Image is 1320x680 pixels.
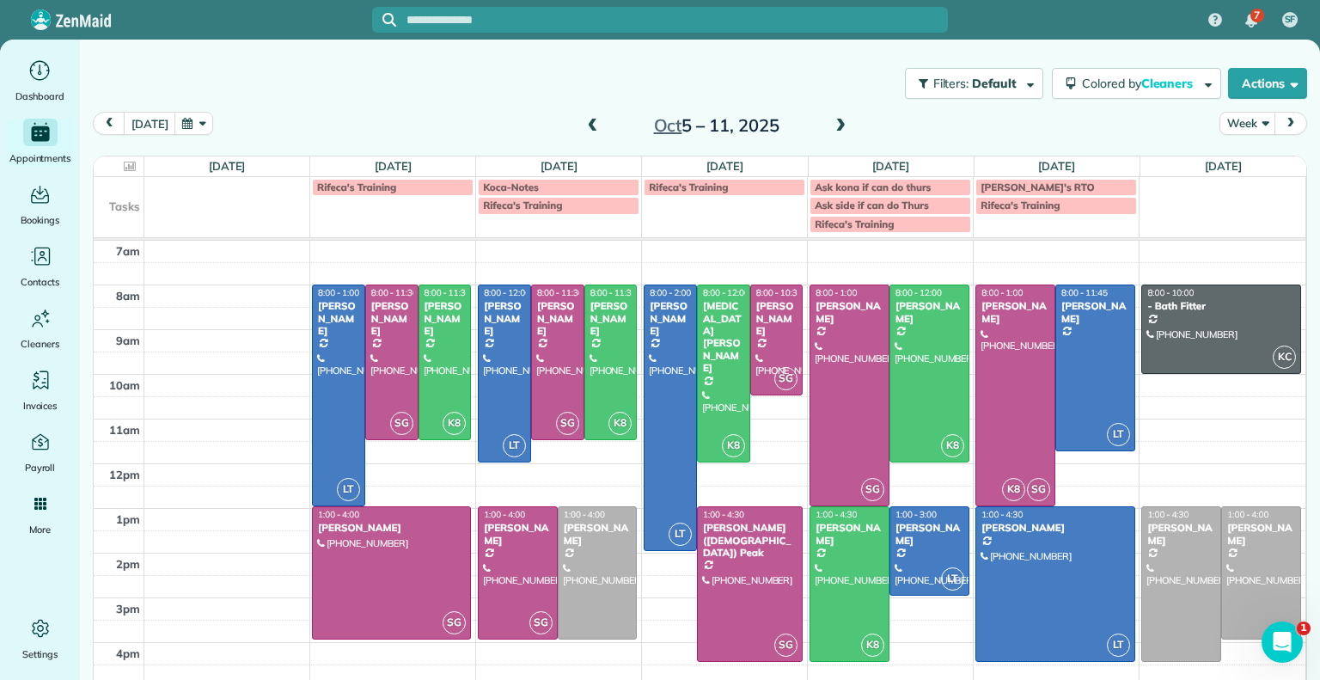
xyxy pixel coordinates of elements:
[483,300,526,337] div: [PERSON_NAME]
[318,509,359,520] span: 1:00 - 4:00
[116,244,140,258] span: 7am
[424,300,467,337] div: [PERSON_NAME]
[1027,478,1050,501] span: SG
[375,159,412,173] a: [DATE]
[702,522,798,559] div: [PERSON_NAME] ([DEMOGRAPHIC_DATA]) Peak
[1274,112,1307,135] button: next
[7,428,73,476] a: Payroll
[590,300,632,337] div: [PERSON_NAME]
[21,335,59,352] span: Cleaners
[815,181,931,193] span: Ask kona if can do thurs
[1233,2,1269,40] div: 7 unread notifications
[25,459,56,476] span: Payroll
[816,287,857,298] span: 8:00 - 1:00
[1262,622,1303,663] iframe: Intercom live chat
[861,634,884,657] span: K8
[21,273,59,291] span: Contacts
[317,522,466,534] div: [PERSON_NAME]
[895,509,937,520] span: 1:00 - 3:00
[317,181,396,193] span: Rifeca's Training
[22,646,58,663] span: Settings
[941,434,964,457] span: K8
[563,522,632,547] div: [PERSON_NAME]
[654,114,682,136] span: Oct
[484,509,525,520] span: 1:00 - 4:00
[483,199,562,211] span: Rifeca's Training
[317,300,360,337] div: [PERSON_NAME]
[1226,522,1296,547] div: [PERSON_NAME]
[702,300,745,374] div: [MEDICAL_DATA][PERSON_NAME]
[669,523,692,546] span: LT
[318,287,359,298] span: 8:00 - 1:00
[116,602,140,616] span: 3pm
[896,68,1043,99] a: Filters: Default
[981,199,1060,211] span: Rifeca's Training
[933,76,969,91] span: Filters:
[116,289,140,303] span: 8am
[816,509,857,520] span: 1:00 - 4:30
[1273,346,1296,369] span: KC
[1147,509,1189,520] span: 1:00 - 4:30
[981,300,1050,325] div: [PERSON_NAME]
[7,304,73,352] a: Cleaners
[9,150,71,167] span: Appointments
[972,76,1017,91] span: Default
[755,300,798,337] div: [PERSON_NAME]
[556,412,579,435] span: SG
[608,412,632,435] span: K8
[1228,68,1307,99] button: Actions
[756,287,803,298] span: 8:00 - 10:30
[124,112,175,135] button: [DATE]
[1052,68,1221,99] button: Colored byCleaners
[981,181,1094,193] span: [PERSON_NAME]'s RTO
[774,634,797,657] span: SG
[371,287,418,298] span: 8:00 - 11:30
[109,468,140,481] span: 12pm
[536,300,579,337] div: [PERSON_NAME]
[609,116,824,135] h2: 5 – 11, 2025
[981,509,1023,520] span: 1:00 - 4:30
[7,57,73,105] a: Dashboard
[1297,622,1311,635] span: 1
[443,412,466,435] span: K8
[1285,13,1296,27] span: SF
[23,397,58,414] span: Invoices
[7,615,73,663] a: Settings
[116,512,140,526] span: 1pm
[861,478,884,501] span: SG
[503,434,526,457] span: LT
[815,199,929,211] span: Ask side if can do Thurs
[1254,9,1260,22] span: 7
[941,567,964,591] span: LT
[564,509,605,520] span: 1:00 - 4:00
[93,112,125,135] button: prev
[537,287,584,298] span: 8:00 - 11:30
[1146,522,1216,547] div: [PERSON_NAME]
[7,181,73,229] a: Bookings
[815,217,894,230] span: Rifeca's Training
[649,181,728,193] span: Rifeca's Training
[443,611,466,634] span: SG
[703,509,744,520] span: 1:00 - 4:30
[1146,300,1296,312] div: - Bath Fitter
[1141,76,1196,91] span: Cleaners
[895,522,964,547] div: [PERSON_NAME]
[1107,423,1130,446] span: LT
[1219,112,1275,135] button: Week
[590,287,637,298] span: 8:00 - 11:30
[7,119,73,167] a: Appointments
[1038,159,1075,173] a: [DATE]
[7,366,73,414] a: Invoices
[703,287,749,298] span: 8:00 - 12:00
[706,159,743,173] a: [DATE]
[370,300,413,337] div: [PERSON_NAME]
[815,522,884,547] div: [PERSON_NAME]
[895,287,942,298] span: 8:00 - 12:00
[7,242,73,291] a: Contacts
[425,287,471,298] span: 8:00 - 11:30
[649,300,692,337] div: [PERSON_NAME]
[390,412,413,435] span: SG
[1205,159,1242,173] a: [DATE]
[1107,634,1130,657] span: LT
[1002,478,1025,501] span: K8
